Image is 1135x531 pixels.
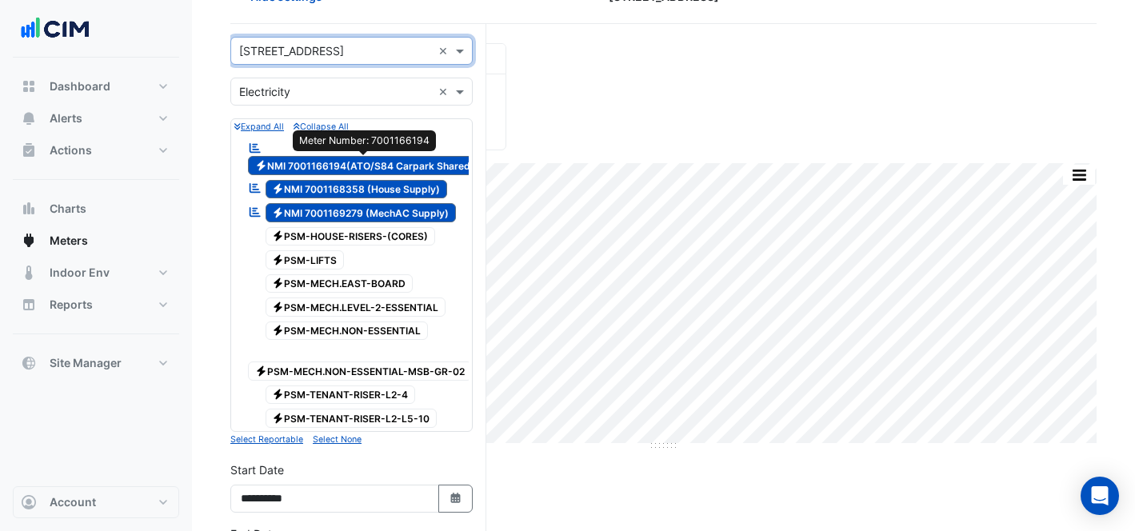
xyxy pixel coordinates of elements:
button: Meters [13,225,179,257]
small: Select None [313,434,362,445]
fa-icon: Electricity [272,325,284,337]
fa-icon: Electricity [255,365,267,377]
span: Alerts [50,110,82,126]
span: Dashboard [50,78,110,94]
div: Meter Number: 7001166194 [299,134,430,148]
span: PSM-MECH.NON-ESSENTIAL-MSB-GR-02 [248,361,472,381]
button: Account [13,486,179,518]
app-icon: Dashboard [21,78,37,94]
button: Actions [13,134,179,166]
button: Charts [13,193,179,225]
span: Charts [50,201,86,217]
app-icon: Alerts [21,110,37,126]
span: PSM-MECH.EAST-BOARD [266,274,414,293]
fa-icon: Electricity [272,230,284,242]
button: Select None [313,432,362,446]
span: Reports [50,297,93,313]
fa-icon: Electricity [272,277,284,289]
button: Expand All [234,119,284,134]
small: Select Reportable [230,434,303,445]
button: Collapse All [294,119,349,134]
label: Start Date [230,461,284,478]
span: Meters [50,233,88,249]
small: Collapse All [294,122,349,132]
span: PSM-TENANT-RISER-L2-4 [266,385,416,405]
span: PSM-HOUSE-RISERS-(CORES) [266,227,436,246]
span: NMI 7001169279 (MechAC Supply) [266,203,457,222]
fa-icon: Reportable [248,205,262,218]
button: Select Reportable [230,432,303,446]
app-icon: Reports [21,297,37,313]
button: Site Manager [13,347,179,379]
span: NMI 7001168358 (House Supply) [266,180,448,199]
fa-icon: Electricity [272,412,284,424]
button: More Options [1063,165,1095,185]
fa-icon: Select Date [449,492,463,505]
fa-icon: Electricity [272,301,284,313]
button: Indoor Env [13,257,179,289]
span: PSM-TENANT-RISER-L2-L5-10 [266,409,438,428]
fa-icon: Electricity [255,159,267,171]
app-icon: Indoor Env [21,265,37,281]
span: Clear [438,83,452,100]
span: Actions [50,142,92,158]
fa-icon: Electricity [272,183,284,195]
fa-icon: Electricity [272,254,284,265]
app-icon: Actions [21,142,37,158]
app-icon: Charts [21,201,37,217]
button: Dashboard [13,70,179,102]
span: Clear [438,42,452,59]
span: Account [50,494,96,510]
fa-icon: Reportable [248,141,262,154]
button: Alerts [13,102,179,134]
app-icon: Site Manager [21,355,37,371]
fa-icon: Electricity [272,389,284,401]
span: Site Manager [50,355,122,371]
span: PSM-MECH.NON-ESSENTIAL [266,321,429,341]
button: Reports [13,289,179,321]
span: PSM-LIFTS [266,250,345,269]
app-icon: Meters [21,233,37,249]
span: NMI 7001166194(ATO/S84 Carpark Shared) [248,156,482,175]
div: Open Intercom Messenger [1081,477,1119,515]
fa-icon: Electricity [272,206,284,218]
span: PSM-MECH.LEVEL-2-ESSENTIAL [266,297,446,317]
span: Indoor Env [50,265,110,281]
fa-icon: Reportable [248,182,262,195]
small: Expand All [234,122,284,132]
img: Company Logo [19,13,91,45]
